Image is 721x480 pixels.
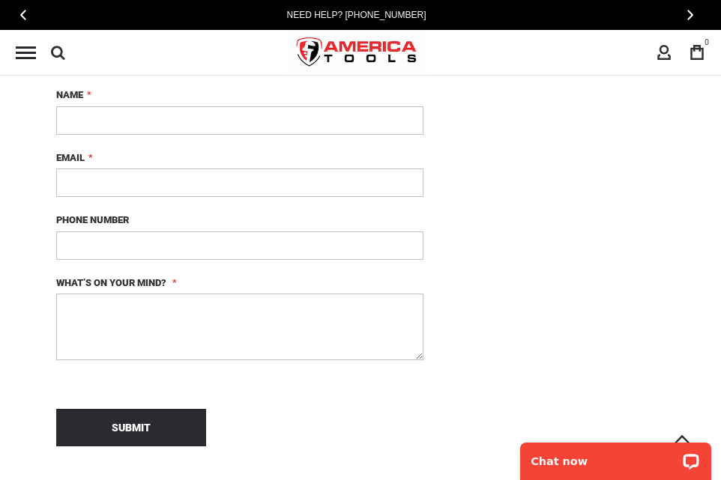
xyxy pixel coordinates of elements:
[56,89,83,100] span: Name
[112,422,151,434] span: Submit
[56,152,85,163] span: Email
[510,433,721,480] iframe: LiveChat chat widget
[56,277,166,288] span: What’s on your mind?
[16,46,36,59] div: Menu
[56,214,129,225] span: Phone Number
[284,25,429,81] a: store logo
[282,7,430,22] a: Need Help? [PHONE_NUMBER]
[284,25,429,81] img: America Tools
[683,38,711,67] a: 0
[56,409,206,446] button: Submit
[705,38,709,46] span: 0
[687,9,693,20] span: Next
[20,9,26,20] span: Previous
